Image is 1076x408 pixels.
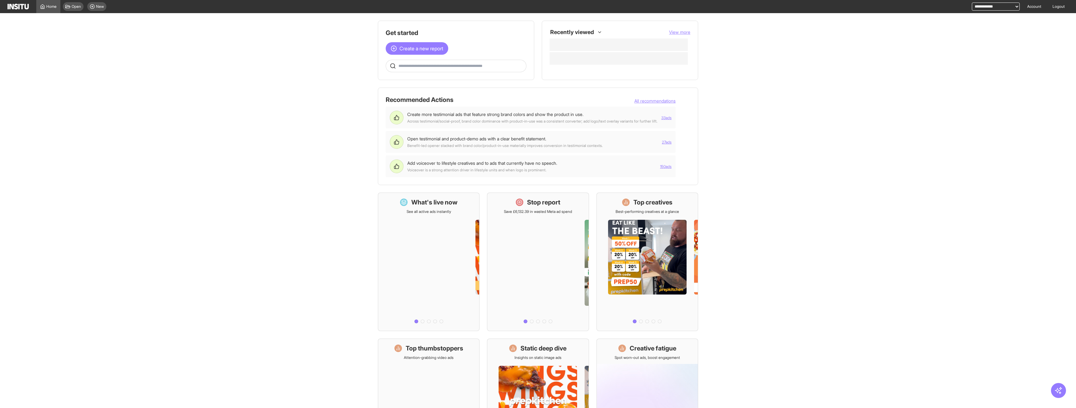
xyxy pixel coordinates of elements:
p: Attention-grabbing video ads [404,355,454,360]
button: 33ads [661,115,672,120]
span: Create a new report [399,45,443,52]
div: Across testimonial/social-proof, brand color dominance with product-in-use was a consistent conve... [407,119,657,124]
a: What's live nowSee all active ads instantly [378,193,480,331]
p: See all active ads instantly [407,209,451,214]
h1: Recommended Actions [386,95,454,104]
p: Best-performing creatives at a glance [616,209,679,214]
a: Top creativesBest-performing creatives at a glance [596,193,698,331]
h1: Static deep dive [520,344,566,353]
span: Open [72,4,81,9]
h1: Stop report [527,198,560,207]
span: Home [46,4,57,9]
button: View more [669,29,690,35]
div: Voiceover is a strong attention driver in lifestyle units and when logo is prominent. [407,168,546,173]
a: Stop reportSave £6,132.39 in wasted Meta ad spend [487,193,589,331]
div: Benefit-led opener stacked with brand color/product-in-use materially improves conversion in test... [407,143,603,148]
h1: Get started [386,28,526,37]
button: 27ads [662,140,672,145]
p: Save £6,132.39 in wasted Meta ad spend [504,209,572,214]
div: Create more testimonial ads that feature strong brand colors and show the product in use. [407,111,583,118]
h1: Top thumbstoppers [406,344,463,353]
button: All recommendations [634,98,676,104]
img: Logo [8,4,29,9]
button: 150ads [660,164,672,169]
p: Insights on static image ads [515,355,561,360]
span: New [96,4,104,9]
button: Create a new report [386,42,448,55]
div: Open testimonial and product-demo ads with a clear benefit statement. [407,136,546,142]
div: Add voiceover to lifestyle creatives and to ads that currently have no speech. [407,160,557,166]
h1: What's live now [411,198,458,207]
h1: Top creatives [633,198,672,207]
